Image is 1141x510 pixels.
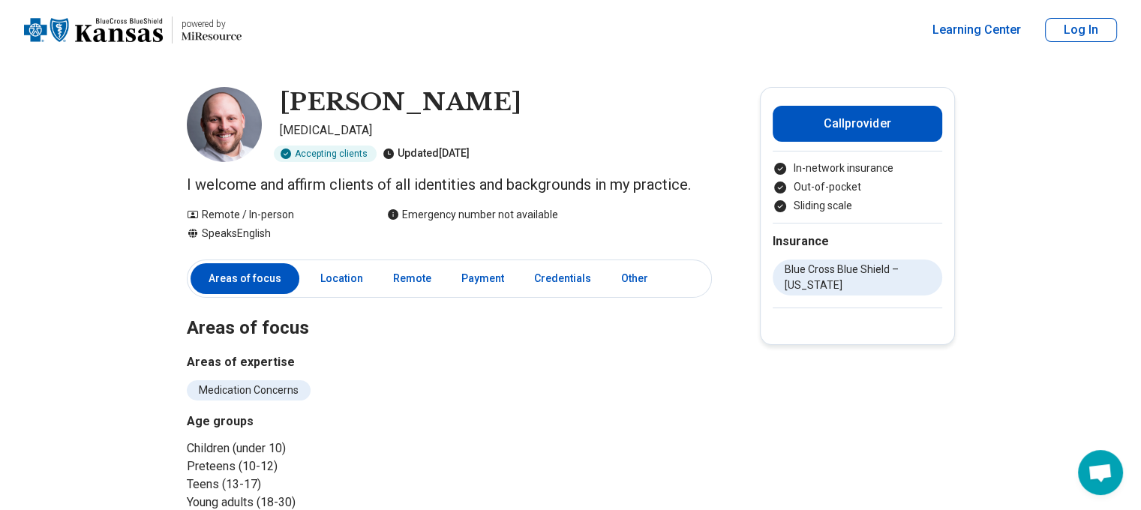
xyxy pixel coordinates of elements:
[191,263,299,294] a: Areas of focus
[24,6,242,54] a: Home page
[773,259,942,295] li: Blue Cross Blue Shield – [US_STATE]
[384,263,440,294] a: Remote
[187,439,443,457] li: Children (under 10)
[187,412,443,430] h3: Age groups
[280,121,712,139] p: [MEDICAL_DATA]
[187,174,712,195] p: I welcome and affirm clients of all identities and backgrounds in my practice.
[932,21,1021,39] a: Learning Center
[773,232,942,250] h2: Insurance
[773,198,942,214] li: Sliding scale
[187,457,443,475] li: Preteens (10-12)
[773,106,942,142] button: Callprovider
[187,475,443,493] li: Teens (13-17)
[311,263,372,294] a: Location
[182,18,242,30] p: powered by
[187,207,357,223] div: Remote / In-person
[1078,450,1123,495] a: Open chat
[773,179,942,195] li: Out-of-pocket
[773,160,942,214] ul: Payment options
[612,263,666,294] a: Other
[187,226,357,241] div: Speaks English
[452,263,513,294] a: Payment
[383,145,470,162] div: Updated [DATE]
[274,145,377,162] div: Accepting clients
[773,160,942,176] li: In-network insurance
[387,207,558,223] div: Emergency number not available
[1045,18,1117,42] button: Log In
[525,263,600,294] a: Credentials
[187,87,262,162] img: Trever Krehbiel, Psychiatrist
[187,380,311,400] li: Medication Concerns
[280,87,521,118] h1: [PERSON_NAME]
[187,353,712,371] h3: Areas of expertise
[187,280,712,341] h2: Areas of focus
